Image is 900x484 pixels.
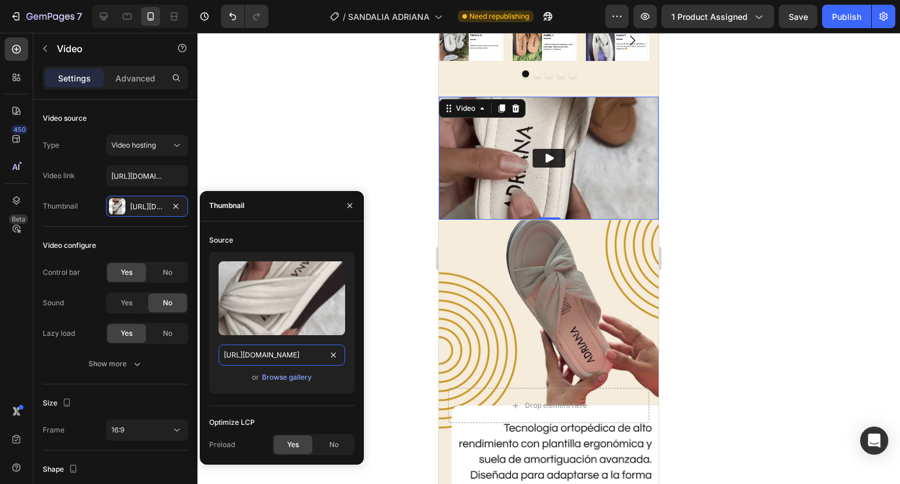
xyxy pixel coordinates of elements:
[11,125,28,134] div: 450
[118,38,125,45] button: Dot
[860,427,888,455] div: Open Intercom Messenger
[107,38,114,45] button: Dot
[439,33,659,484] iframe: Design area
[88,358,143,370] div: Show more
[130,38,137,45] button: Dot
[348,11,429,23] span: SANDALIA ADRIANA
[209,417,255,428] div: Optimize LCP
[94,116,127,135] button: Play
[43,171,75,181] div: Video link
[115,72,155,84] p: Advanced
[43,201,78,212] div: Thumbnail
[287,439,299,450] span: Yes
[111,425,124,434] span: 16:9
[86,368,148,377] div: Drop element here
[822,5,871,28] button: Publish
[83,38,90,45] button: Dot
[343,11,346,23] span: /
[121,267,132,278] span: Yes
[662,5,774,28] button: 1 product assigned
[43,298,64,308] div: Sound
[789,12,808,22] span: Save
[43,267,80,278] div: Control bar
[121,298,132,308] span: Yes
[43,353,188,374] button: Show more
[252,370,259,384] span: or
[106,135,188,156] button: Video hosting
[9,214,28,224] div: Beta
[43,425,64,435] div: Frame
[5,5,87,28] button: 7
[163,328,172,339] span: No
[95,38,102,45] button: Dot
[43,113,87,124] div: Video source
[163,267,172,278] span: No
[261,371,312,383] button: Browse gallery
[77,9,82,23] p: 7
[209,200,244,211] div: Thumbnail
[671,11,748,23] span: 1 product assigned
[43,328,75,339] div: Lazy load
[15,70,39,81] div: Video
[209,439,235,450] div: Preload
[219,345,345,366] input: https://example.com/image.jpg
[43,240,96,251] div: Video configure
[219,261,345,335] img: preview-image
[329,439,339,450] span: No
[58,72,91,84] p: Settings
[57,42,156,56] p: Video
[43,140,59,151] div: Type
[832,11,861,23] div: Publish
[163,298,172,308] span: No
[130,202,164,212] div: [URL][DOMAIN_NAME]
[106,165,188,186] input: Insert video url here
[469,11,529,22] span: Need republishing
[262,372,312,383] div: Browse gallery
[221,5,268,28] div: Undo/Redo
[779,5,817,28] button: Save
[111,141,156,149] span: Video hosting
[43,396,74,411] div: Size
[43,462,80,478] div: Shape
[209,235,233,246] div: Source
[121,328,132,339] span: Yes
[106,420,188,441] button: 16:9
